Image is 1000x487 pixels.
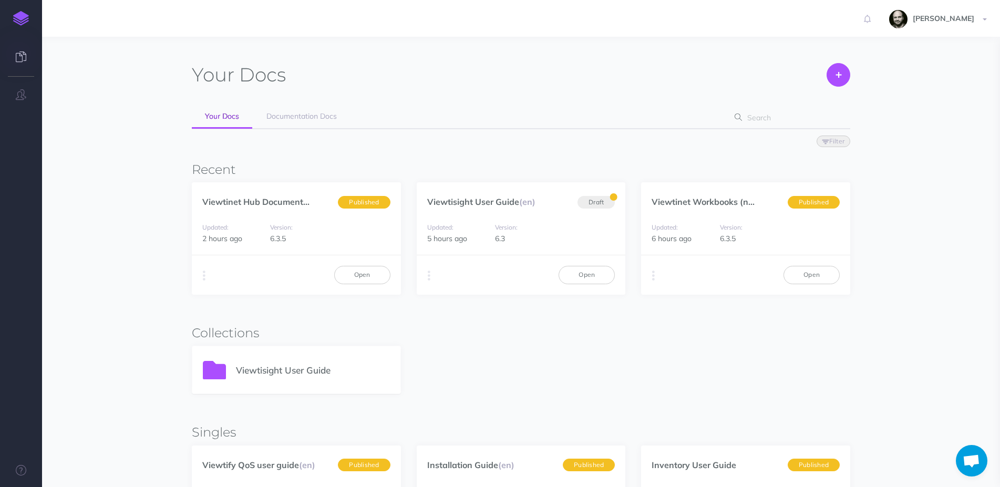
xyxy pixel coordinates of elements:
span: [PERSON_NAME] [908,14,980,23]
span: 6 hours ago [652,234,692,243]
span: 6.3.5 [720,234,736,243]
a: Open [334,266,390,284]
img: icon-folder.svg [203,361,226,379]
span: 6.3.5 [270,234,286,243]
h3: Singles [192,426,850,439]
a: Open [559,266,615,284]
small: Updated: [652,223,678,231]
small: Version: [495,223,518,231]
img: logo-mark.svg [13,11,29,26]
span: 2 hours ago [202,234,242,243]
div: Chat abierto [956,445,987,476]
a: Inventory User Guide [652,460,736,470]
a: Documentation Docs [253,105,350,128]
small: Version: [720,223,743,231]
h3: Collections [192,326,850,340]
input: Search [744,108,834,127]
span: Your Docs [205,111,239,121]
a: Viewtisight User Guide(en) [427,196,535,207]
small: Version: [270,223,293,231]
a: Viewtinet Workbooks (n... [652,196,755,207]
span: (en) [519,196,535,207]
i: More actions [428,268,430,283]
small: Updated: [427,223,453,231]
span: Your [192,63,234,86]
a: Installation Guide(en) [427,460,514,470]
h1: Docs [192,63,286,87]
span: 5 hours ago [427,234,467,243]
small: Updated: [202,223,229,231]
span: 6.3 [495,234,505,243]
button: Filter [817,136,850,147]
span: (en) [498,460,514,470]
span: Documentation Docs [266,111,337,121]
i: More actions [203,268,205,283]
i: More actions [652,268,655,283]
a: Viewtify QoS user guide(en) [202,460,315,470]
a: Your Docs [192,105,252,129]
span: (en) [299,460,315,470]
a: Open [783,266,840,284]
p: Viewtisight User Guide [236,363,390,377]
a: Viewtinet Hub Document... [202,196,310,207]
img: fYsxTL7xyiRwVNfLOwtv2ERfMyxBnxhkboQPdXU4.jpeg [889,10,908,28]
h3: Recent [192,163,850,177]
